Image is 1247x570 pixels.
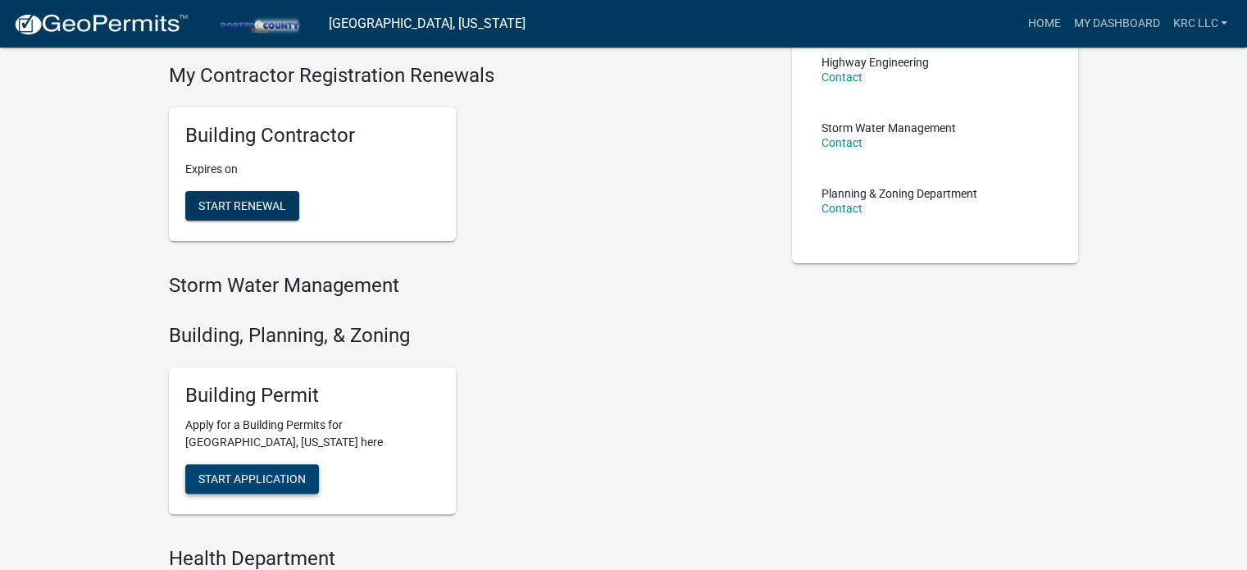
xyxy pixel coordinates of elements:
[821,188,977,199] p: Planning & Zoning Department
[821,57,929,68] p: Highway Engineering
[169,64,767,254] wm-registration-list-section: My Contractor Registration Renewals
[185,191,299,221] button: Start Renewal
[1166,8,1234,39] a: KRC LLC
[185,384,439,408] h5: Building Permit
[185,124,439,148] h5: Building Contractor
[329,10,526,38] a: [GEOGRAPHIC_DATA], [US_STATE]
[185,161,439,178] p: Expires on
[821,202,862,215] a: Contact
[821,122,956,134] p: Storm Water Management
[202,12,316,34] img: Porter County, Indiana
[821,71,862,84] a: Contact
[169,324,767,348] h4: Building, Planning, & Zoning
[198,199,286,212] span: Start Renewal
[1067,8,1166,39] a: My Dashboard
[185,417,439,451] p: Apply for a Building Permits for [GEOGRAPHIC_DATA], [US_STATE] here
[169,64,767,88] h4: My Contractor Registration Renewals
[1021,8,1067,39] a: Home
[198,472,306,486] span: Start Application
[185,464,319,494] button: Start Application
[821,136,862,149] a: Contact
[169,274,767,298] h4: Storm Water Management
